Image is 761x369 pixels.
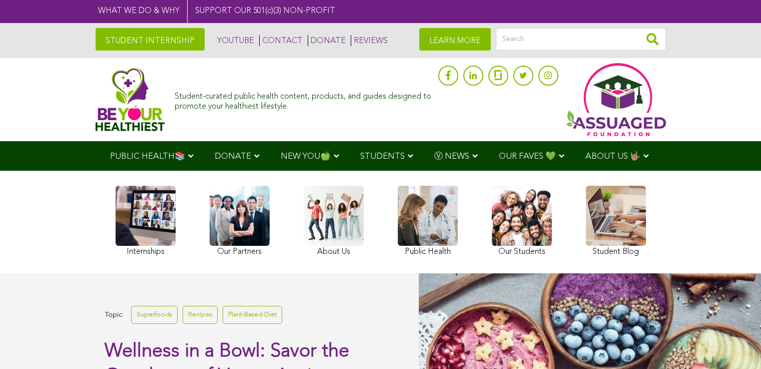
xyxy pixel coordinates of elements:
[96,28,205,51] a: STUDENT INTERNSHIP
[419,28,491,51] a: LEARN MORE
[259,35,303,46] a: CONTACT
[499,152,556,161] span: OUR FAVES 💚
[96,141,666,171] div: Navigation Menu
[110,152,185,161] span: PUBLIC HEALTH📚
[308,35,346,46] a: DONATE
[566,63,666,136] img: Assuaged App
[175,87,433,111] div: Student-curated public health content, products, and guides designed to promote your healthiest l...
[711,321,761,369] iframe: Chat Widget
[183,306,218,323] a: Recipes
[494,70,501,80] img: glassdoor
[223,306,282,323] a: Plant-Based Diet
[351,35,388,46] a: REVIEWS
[215,35,254,46] a: YOUTUBE
[496,28,666,51] input: Search
[96,68,165,131] img: Assuaged
[585,152,640,161] span: ABOUT US 🤟🏽
[360,152,405,161] span: STUDENTS
[131,306,178,323] a: Superfoods
[281,152,331,161] span: NEW YOU🍏
[215,152,251,161] span: DONATE
[105,308,124,322] span: Topic:
[434,152,469,161] span: Ⓥ NEWS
